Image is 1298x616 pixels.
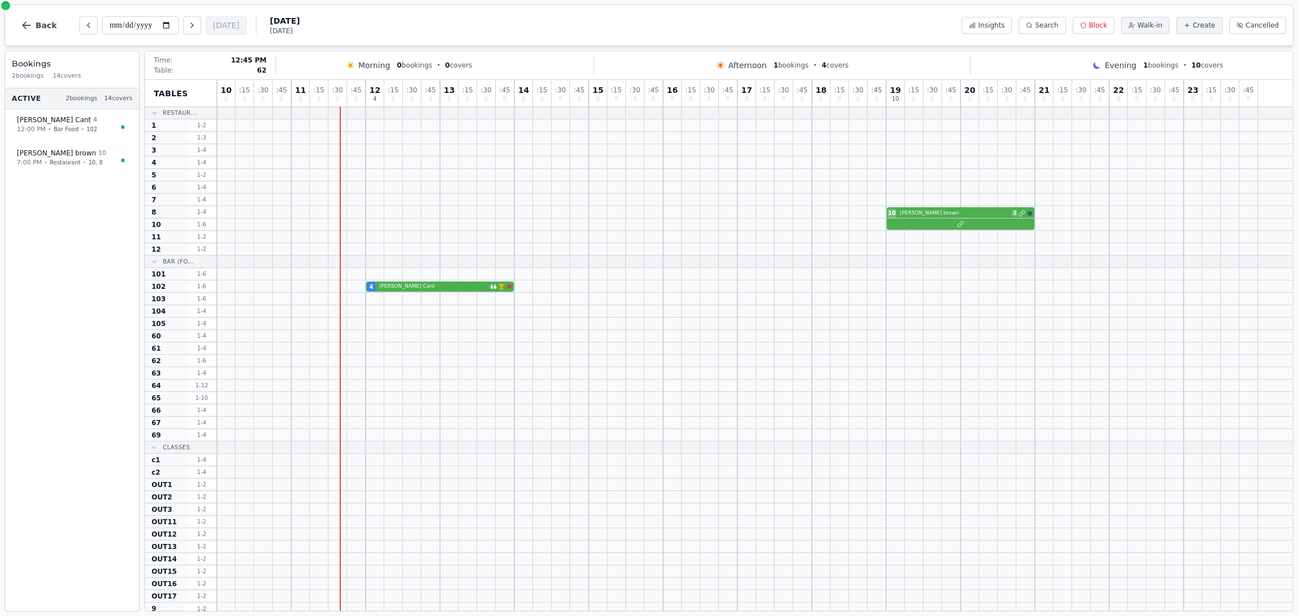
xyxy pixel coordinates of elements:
[53,72,81,81] span: 14 covers
[778,87,789,93] span: : 30
[1135,96,1139,102] span: 0
[10,142,135,173] button: [PERSON_NAME] brown107:00 PM•Restaurant•10, 8
[540,96,544,102] span: 0
[1247,96,1250,102] span: 0
[231,56,266,65] span: 12:45 PM
[94,115,97,125] span: 4
[188,605,215,613] span: 1 - 2
[188,195,215,204] span: 1 - 4
[629,87,640,93] span: : 30
[425,87,435,93] span: : 45
[152,592,177,601] span: OUT17
[270,15,300,26] span: [DATE]
[17,149,96,158] span: [PERSON_NAME] brown
[813,61,817,70] span: •
[1073,17,1114,34] button: Block
[481,87,491,93] span: : 30
[188,332,215,340] span: 1 - 4
[1143,61,1178,70] span: bookings
[490,283,497,290] svg: Customer message
[152,208,156,217] span: 8
[152,121,156,130] span: 1
[188,530,215,538] span: 1 - 2
[1228,96,1232,102] span: 0
[152,369,161,378] span: 63
[574,87,584,93] span: : 45
[152,517,177,526] span: OUT11
[821,61,826,69] span: 4
[728,60,767,71] span: Afternoon
[834,87,844,93] span: : 15
[276,87,287,93] span: : 45
[503,96,506,102] span: 0
[188,456,215,464] span: 1 - 4
[48,125,51,133] span: •
[388,87,398,93] span: : 15
[188,233,215,241] span: 1 - 2
[670,96,674,102] span: 0
[280,96,283,102] span: 0
[358,60,390,71] span: Morning
[152,542,177,551] span: OUT13
[1089,21,1107,30] span: Block
[819,96,823,102] span: 0
[931,96,934,102] span: 0
[871,87,882,93] span: : 45
[152,282,166,291] span: 102
[890,86,901,94] span: 19
[152,245,161,254] span: 12
[964,86,975,94] span: 20
[317,96,321,102] span: 0
[188,158,215,167] span: 1 - 4
[370,283,374,291] span: 4
[152,480,172,489] span: OUT1
[555,87,566,93] span: : 30
[888,209,896,217] span: 10
[188,493,215,501] span: 1 - 2
[1001,87,1012,93] span: : 30
[968,96,971,102] span: 0
[373,96,376,102] span: 4
[759,87,770,93] span: : 15
[152,183,156,192] span: 6
[188,431,215,439] span: 1 - 4
[1117,96,1120,102] span: 0
[722,87,733,93] span: : 45
[1176,17,1223,34] button: Create
[593,86,603,94] span: 15
[152,406,161,415] span: 66
[763,96,767,102] span: 0
[152,579,177,588] span: OUT16
[44,158,47,167] span: •
[188,592,215,600] span: 1 - 2
[1188,86,1198,94] span: 23
[875,96,878,102] span: 0
[152,604,156,613] span: 9
[224,96,228,102] span: 0
[163,443,190,452] span: Classes
[927,87,937,93] span: : 30
[1154,96,1157,102] span: 0
[1075,87,1086,93] span: : 30
[1143,61,1148,69] span: 1
[484,96,488,102] span: 0
[611,87,621,93] span: : 15
[188,418,215,427] span: 1 - 4
[188,468,215,476] span: 1 - 4
[261,96,265,102] span: 0
[152,294,166,303] span: 103
[447,96,451,102] span: 0
[152,418,161,427] span: 67
[152,307,166,316] span: 104
[379,283,488,291] span: [PERSON_NAME] Cant
[152,233,161,242] span: 11
[154,88,188,99] span: Tables
[152,356,161,365] span: 62
[689,96,692,102] span: 0
[1224,87,1235,93] span: : 30
[152,431,161,440] span: 69
[206,16,247,34] button: [DATE]
[154,66,174,75] span: Table:
[1121,17,1170,34] button: Walk-in
[65,94,97,104] span: 2 bookings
